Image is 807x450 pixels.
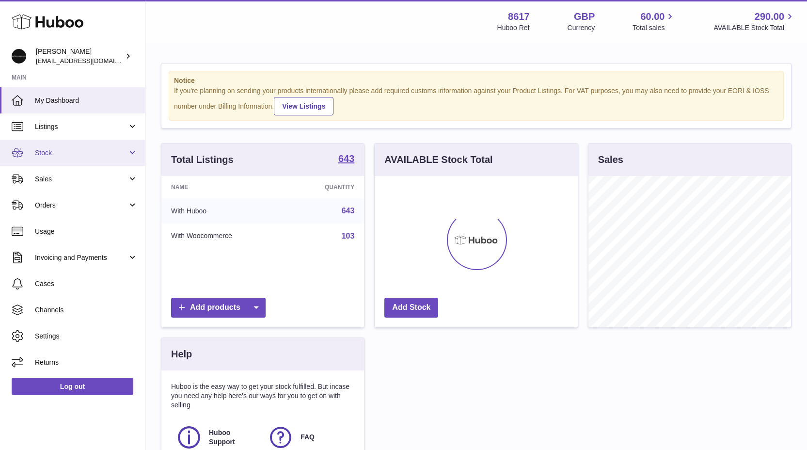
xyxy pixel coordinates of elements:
[384,153,492,166] h3: AVAILABLE Stock Total
[287,176,364,198] th: Quantity
[568,23,595,32] div: Currency
[35,201,127,210] span: Orders
[497,23,530,32] div: Huboo Ref
[12,378,133,395] a: Log out
[384,298,438,318] a: Add Stock
[35,253,127,262] span: Invoicing and Payments
[755,10,784,23] span: 290.00
[640,10,665,23] span: 60.00
[342,207,355,215] a: 643
[574,10,595,23] strong: GBP
[35,227,138,236] span: Usage
[161,176,287,198] th: Name
[174,76,778,85] strong: Notice
[161,224,287,249] td: With Woocommerce
[35,148,127,158] span: Stock
[338,154,354,163] strong: 643
[161,198,287,224] td: With Huboo
[36,57,142,64] span: [EMAIL_ADDRESS][DOMAIN_NAME]
[35,279,138,289] span: Cases
[12,49,26,64] img: hello@alfredco.com
[633,23,676,32] span: Total sales
[338,154,354,165] a: 643
[171,153,234,166] h3: Total Listings
[342,232,355,240] a: 103
[171,348,192,361] h3: Help
[171,298,266,318] a: Add products
[713,10,795,32] a: 290.00 AVAILABLE Stock Total
[301,433,315,442] span: FAQ
[508,10,530,23] strong: 8617
[209,428,257,447] span: Huboo Support
[274,97,333,115] a: View Listings
[35,358,138,367] span: Returns
[171,382,354,410] p: Huboo is the easy way to get your stock fulfilled. But incase you need any help here's our ways f...
[35,175,127,184] span: Sales
[36,47,123,65] div: [PERSON_NAME]
[174,86,778,115] div: If you're planning on sending your products internationally please add required customs informati...
[35,305,138,315] span: Channels
[35,96,138,105] span: My Dashboard
[35,332,138,341] span: Settings
[633,10,676,32] a: 60.00 Total sales
[598,153,623,166] h3: Sales
[713,23,795,32] span: AVAILABLE Stock Total
[35,122,127,131] span: Listings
